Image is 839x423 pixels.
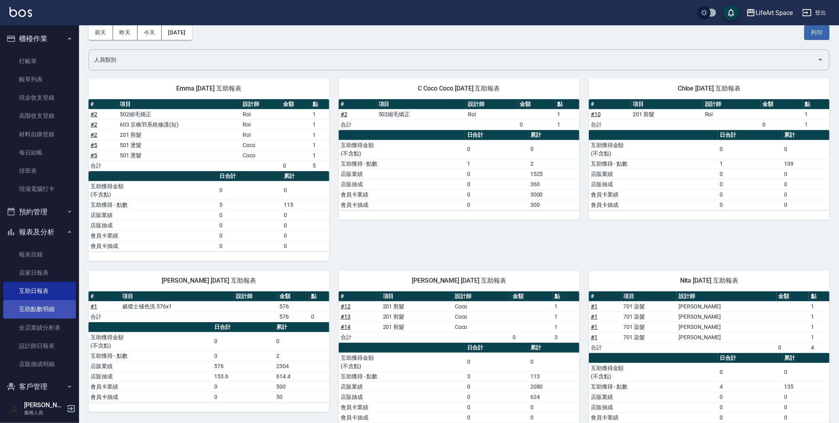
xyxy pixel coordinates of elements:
[339,392,465,402] td: 店販抽成
[589,99,830,130] table: a dense table
[120,301,234,312] td: 威傑士補色洗 576x1
[589,169,718,179] td: 店販業績
[277,312,309,322] td: 576
[277,291,309,302] th: 金額
[9,7,32,17] img: Logo
[311,140,329,150] td: 1
[89,361,212,371] td: 店販業績
[465,189,528,200] td: 0
[98,277,320,285] span: [PERSON_NAME] [DATE] 互助報表
[528,140,579,159] td: 0
[274,392,329,402] td: 50
[282,200,329,210] td: 115
[677,322,776,332] td: [PERSON_NAME]
[591,324,598,330] a: #1
[3,282,76,300] a: 互助日報表
[212,371,274,381] td: 153.6
[3,162,76,180] a: 排班表
[339,343,579,423] table: a dense table
[118,109,241,119] td: 502縮毛矯正
[217,171,282,181] th: 日合計
[377,109,466,119] td: 502縮毛矯正
[339,332,381,342] td: 合計
[89,99,118,110] th: #
[591,334,598,340] a: #1
[138,25,162,40] button: 今天
[782,381,830,392] td: 135
[6,401,22,417] img: Person
[89,322,329,402] table: a dense table
[282,241,329,251] td: 0
[118,140,241,150] td: 501 燙髮
[89,241,217,251] td: 會員卡抽成
[465,130,528,140] th: 日合計
[90,121,97,128] a: #2
[339,119,377,130] td: 合計
[3,319,76,337] a: 全店業績分析表
[241,130,281,140] td: Roi
[677,312,776,322] td: [PERSON_NAME]
[274,332,329,351] td: 0
[511,291,553,302] th: 金額
[589,159,718,169] td: 互助獲得 - 點數
[528,392,579,402] td: 624
[777,291,809,302] th: 金額
[118,119,241,130] td: 603 京喚羽系統修護(短)
[465,353,528,371] td: 0
[803,119,830,130] td: 1
[281,99,310,110] th: 金額
[553,332,579,342] td: 3
[217,230,282,241] td: 0
[311,161,329,171] td: 5
[621,301,677,312] td: 701 染髮
[553,312,579,322] td: 1
[465,412,528,423] td: 0
[89,351,212,361] td: 互助獲得 - 點數
[591,111,601,117] a: #10
[339,291,381,302] th: #
[113,25,138,40] button: 昨天
[339,189,465,200] td: 會員卡業績
[465,200,528,210] td: 0
[598,85,820,93] span: Chloe [DATE] 互助報表
[3,28,76,49] button: 櫃檯作業
[718,412,782,423] td: 0
[339,353,465,371] td: 互助獲得金額 (不含點)
[341,303,351,310] a: #12
[718,200,782,210] td: 0
[621,291,677,302] th: 項目
[339,402,465,412] td: 會員卡業績
[466,99,518,110] th: 設計師
[782,179,830,189] td: 0
[718,140,782,159] td: 0
[282,181,329,200] td: 0
[339,291,579,343] table: a dense table
[589,140,718,159] td: 互助獲得金額 (不含點)
[3,245,76,264] a: 報表目錄
[782,130,830,140] th: 累計
[465,140,528,159] td: 0
[631,99,703,110] th: 項目
[90,152,97,159] a: #5
[803,99,830,110] th: 點
[274,361,329,371] td: 2304
[809,312,830,322] td: 1
[274,351,329,361] td: 2
[234,291,277,302] th: 設計師
[92,53,814,67] input: 人員名稱
[718,179,782,189] td: 0
[339,159,465,169] td: 互助獲得 - 點數
[377,99,466,110] th: 項目
[528,189,579,200] td: 3000
[465,402,528,412] td: 0
[453,312,511,322] td: Coco
[453,291,511,302] th: 設計師
[803,109,830,119] td: 1
[718,169,782,179] td: 0
[518,99,556,110] th: 金額
[3,337,76,355] a: 設計師日報表
[89,99,329,171] table: a dense table
[631,109,703,119] td: 201 剪髮
[89,210,217,220] td: 店販業績
[3,264,76,282] a: 店家日報表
